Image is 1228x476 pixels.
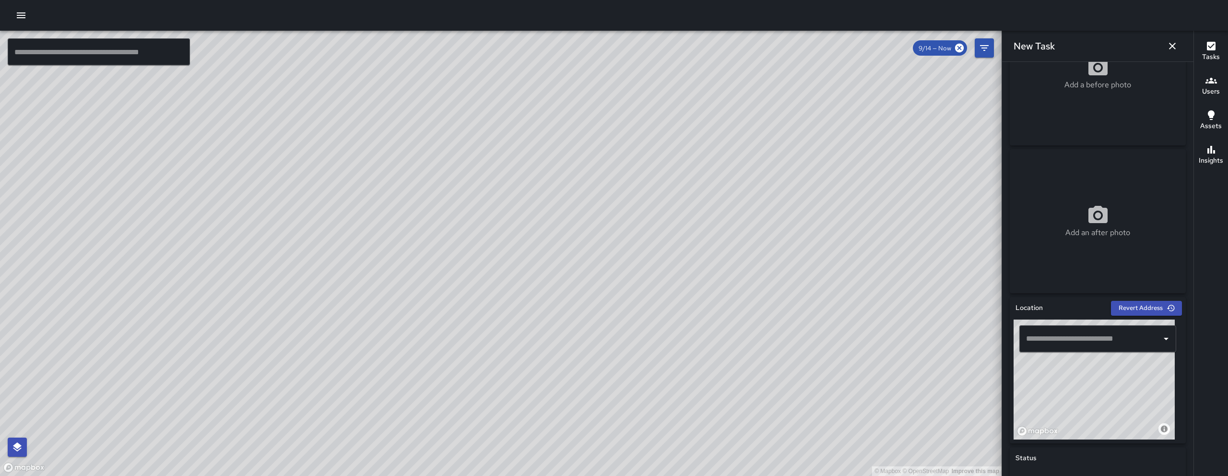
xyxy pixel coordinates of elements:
[1159,332,1173,345] button: Open
[1015,453,1037,464] h6: Status
[1194,104,1228,138] button: Assets
[975,38,994,58] button: Filters
[1200,121,1222,131] h6: Assets
[1202,52,1220,62] h6: Tasks
[1111,301,1182,316] button: Revert Address
[1194,69,1228,104] button: Users
[1194,138,1228,173] button: Insights
[1065,227,1130,238] p: Add an after photo
[1014,38,1055,54] h6: New Task
[1015,303,1043,313] h6: Location
[913,44,957,52] span: 9/14 — Now
[913,40,967,56] div: 9/14 — Now
[1199,155,1223,166] h6: Insights
[1194,35,1228,69] button: Tasks
[1202,86,1220,97] h6: Users
[1064,79,1131,91] p: Add a before photo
